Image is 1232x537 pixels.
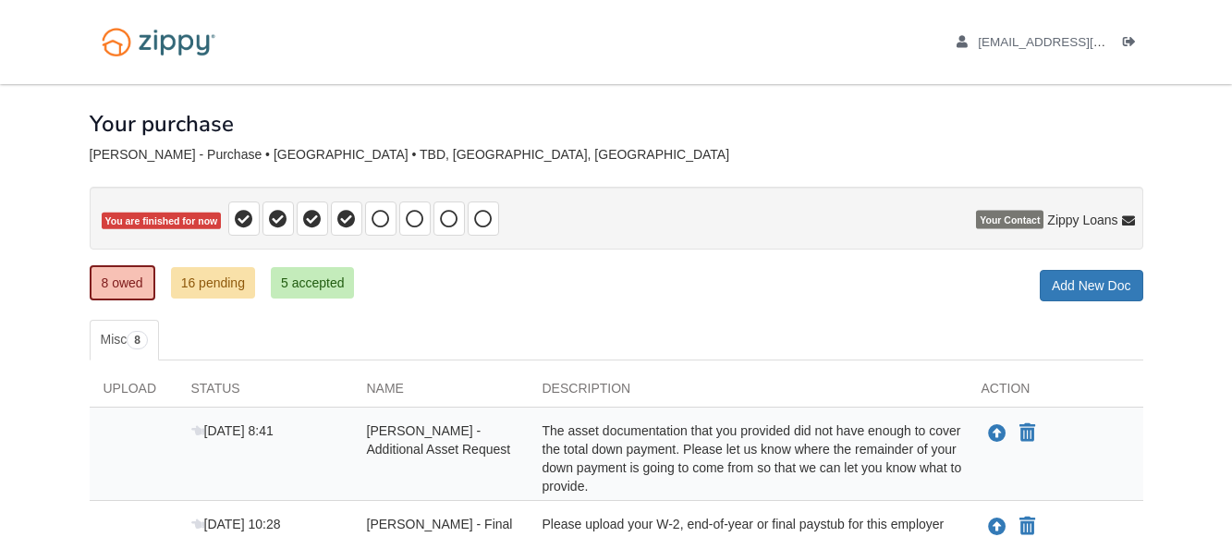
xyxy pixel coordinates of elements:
div: Name [353,379,529,407]
div: Upload [90,379,177,407]
div: Action [968,379,1143,407]
span: Your Contact [976,211,1043,229]
a: Add New Doc [1040,270,1143,301]
span: [DATE] 8:41 [191,423,274,438]
img: Logo [90,18,227,66]
a: Misc [90,320,159,360]
span: [PERSON_NAME] - Additional Asset Request [367,423,511,457]
a: Log out [1123,35,1143,54]
button: Upload Eugene Painton - Additional Asset Request [986,421,1008,445]
span: 8 [127,331,148,349]
button: Declare Eugene Painton - Additional Asset Request not applicable [1018,422,1037,445]
div: Status [177,379,353,407]
div: The asset documentation that you provided did not have enough to cover the total down payment. Pl... [529,421,968,495]
h1: Your purchase [90,112,234,136]
a: edit profile [957,35,1190,54]
span: secure@culcom.net [978,35,1189,49]
span: You are finished for now [102,213,222,230]
div: [PERSON_NAME] - Purchase • [GEOGRAPHIC_DATA] • TBD, [GEOGRAPHIC_DATA], [GEOGRAPHIC_DATA] [90,147,1143,163]
span: Zippy Loans [1047,211,1117,229]
a: 5 accepted [271,267,355,299]
a: 16 pending [171,267,255,299]
div: Description [529,379,968,407]
span: [DATE] 10:28 [191,517,281,531]
a: 8 owed [90,265,155,300]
